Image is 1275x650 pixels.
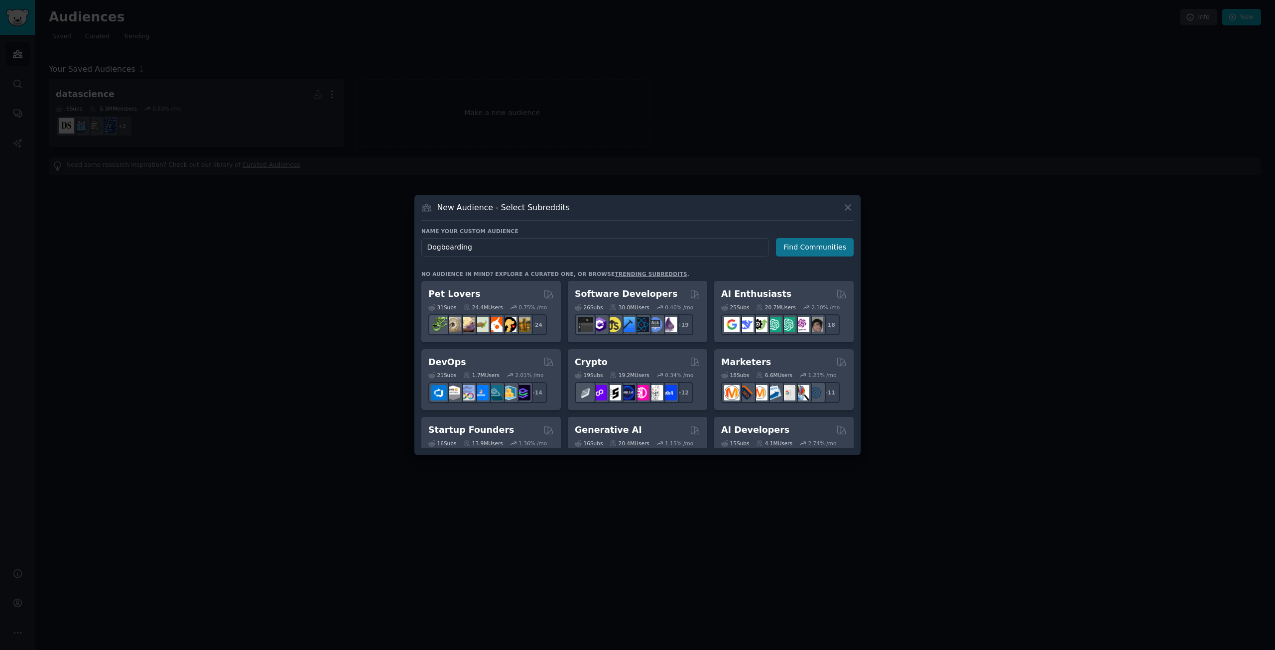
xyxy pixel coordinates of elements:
[459,317,475,332] img: leopardgeckos
[661,385,677,400] img: defi_
[766,317,781,332] img: chatgpt_promptDesign
[721,288,791,300] h2: AI Enthusiasts
[819,314,840,335] div: + 18
[421,238,769,257] input: Pick a short name, like "Digital Marketers" or "Movie-Goers"
[721,372,749,379] div: 18 Sub s
[463,304,503,311] div: 24.4M Users
[431,385,447,400] img: azuredevops
[575,356,608,369] h2: Crypto
[721,424,789,436] h2: AI Developers
[428,288,481,300] h2: Pet Lovers
[661,317,677,332] img: elixir
[738,385,754,400] img: bigseo
[473,385,489,400] img: DevOpsLinks
[610,372,649,379] div: 19.2M Users
[515,385,530,400] img: PlatformEngineers
[620,385,635,400] img: web3
[752,385,767,400] img: AskMarketing
[766,385,781,400] img: Emailmarketing
[721,304,749,311] div: 25 Sub s
[665,440,693,447] div: 1.15 % /mo
[647,385,663,400] img: CryptoNews
[620,317,635,332] img: iOSProgramming
[606,385,621,400] img: ethstaker
[752,317,767,332] img: AItoolsCatalog
[487,385,503,400] img: platformengineering
[615,271,687,277] a: trending subreddits
[592,385,607,400] img: 0xPolygon
[819,382,840,403] div: + 11
[610,440,649,447] div: 20.4M Users
[721,440,749,447] div: 15 Sub s
[575,304,603,311] div: 26 Sub s
[575,288,677,300] h2: Software Developers
[672,382,693,403] div: + 12
[811,304,840,311] div: 2.10 % /mo
[428,304,456,311] div: 31 Sub s
[578,317,593,332] img: software
[592,317,607,332] img: csharp
[428,372,456,379] div: 21 Sub s
[794,317,809,332] img: OpenAIDev
[665,372,693,379] div: 0.34 % /mo
[463,372,500,379] div: 1.7M Users
[501,385,516,400] img: aws_cdk
[428,440,456,447] div: 16 Sub s
[780,385,795,400] img: googleads
[515,317,530,332] img: dogbreed
[780,317,795,332] img: chatgpt_prompts_
[575,372,603,379] div: 19 Sub s
[606,317,621,332] img: learnjavascript
[808,372,837,379] div: 1.23 % /mo
[431,317,447,332] img: herpetology
[526,382,547,403] div: + 14
[721,356,771,369] h2: Marketers
[518,440,547,447] div: 1.36 % /mo
[738,317,754,332] img: DeepSeek
[421,228,854,235] h3: Name your custom audience
[647,317,663,332] img: AskComputerScience
[421,270,689,277] div: No audience in mind? Explore a curated one, or browse .
[634,385,649,400] img: defiblockchain
[501,317,516,332] img: PetAdvice
[515,372,544,379] div: 2.01 % /mo
[459,385,475,400] img: Docker_DevOps
[473,317,489,332] img: turtle
[756,304,795,311] div: 20.7M Users
[756,372,792,379] div: 6.6M Users
[756,440,792,447] div: 4.1M Users
[665,304,693,311] div: 0.40 % /mo
[578,385,593,400] img: ethfinance
[610,304,649,311] div: 30.0M Users
[634,317,649,332] img: reactnative
[672,314,693,335] div: + 19
[463,440,503,447] div: 13.9M Users
[575,424,642,436] h2: Generative AI
[794,385,809,400] img: MarketingResearch
[526,314,547,335] div: + 24
[437,202,570,213] h3: New Audience - Select Subreddits
[724,317,740,332] img: GoogleGeminiAI
[487,317,503,332] img: cockatiel
[776,238,854,257] button: Find Communities
[445,385,461,400] img: AWS_Certified_Experts
[808,440,837,447] div: 2.74 % /mo
[808,385,823,400] img: OnlineMarketing
[428,356,466,369] h2: DevOps
[518,304,547,311] div: 0.75 % /mo
[808,317,823,332] img: ArtificalIntelligence
[575,440,603,447] div: 16 Sub s
[428,424,514,436] h2: Startup Founders
[724,385,740,400] img: content_marketing
[445,317,461,332] img: ballpython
